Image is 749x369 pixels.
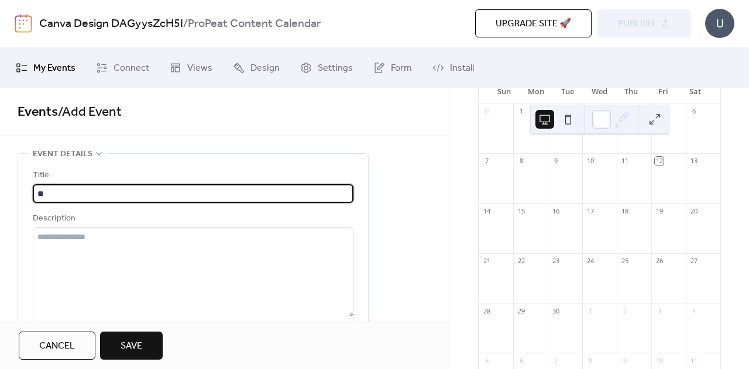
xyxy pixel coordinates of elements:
div: 30 [551,306,560,315]
div: Sat [679,80,711,104]
div: 8 [517,157,525,165]
div: 12 [655,157,664,165]
div: 7 [482,157,491,165]
div: 3 [655,306,664,315]
div: 1 [586,306,595,315]
span: Design [250,61,280,75]
div: 27 [689,257,698,265]
div: 11 [689,356,698,365]
a: Settings [291,52,362,84]
span: Views [187,61,212,75]
div: 15 [517,206,525,215]
button: Save [100,332,163,360]
a: Events [18,99,58,125]
b: / [183,13,188,35]
span: Form [391,61,412,75]
img: logo [15,14,32,33]
button: Upgrade site 🚀 [475,9,592,37]
div: 6 [689,107,698,116]
div: 19 [655,206,664,215]
div: 9 [551,157,560,165]
div: 5 [482,356,491,365]
div: 22 [517,257,525,265]
div: 28 [482,306,491,315]
span: Event details [33,147,92,161]
span: Settings [318,61,353,75]
div: 21 [482,257,491,265]
div: Sun [488,80,520,104]
div: 20 [689,206,698,215]
div: 7 [551,356,560,365]
div: 14 [482,206,491,215]
div: Mon [520,80,551,104]
a: Canva Design DAGyysZcH5I [39,13,183,35]
div: 8 [586,356,595,365]
span: Save [121,339,142,353]
div: 23 [551,257,560,265]
div: Title [33,168,351,182]
a: Design [224,52,288,84]
div: 4 [689,306,698,315]
div: 26 [655,257,664,265]
div: 2 [620,306,629,315]
a: Connect [87,52,158,84]
div: 1 [517,107,525,116]
span: My Events [33,61,75,75]
a: Install [424,52,483,84]
div: Description [33,212,351,226]
b: ProPeat Content Calendar [188,13,321,35]
span: Upgrade site 🚀 [496,17,571,31]
div: 16 [551,206,560,215]
div: 17 [586,206,595,215]
div: 10 [655,356,664,365]
div: 31 [482,107,491,116]
div: 25 [620,257,629,265]
div: Fri [647,80,679,104]
div: 13 [689,157,698,165]
div: Wed [583,80,615,104]
div: 18 [620,206,629,215]
div: 11 [620,157,629,165]
div: 6 [517,356,525,365]
div: Thu [616,80,647,104]
button: Cancel [19,332,95,360]
span: Install [450,61,474,75]
span: Connect [114,61,149,75]
div: 9 [620,356,629,365]
div: 24 [586,257,595,265]
span: Cancel [39,339,75,353]
a: My Events [7,52,84,84]
a: Form [365,52,421,84]
div: 29 [517,306,525,315]
div: Tue [552,80,583,104]
div: 10 [586,157,595,165]
div: U [705,9,734,38]
span: / Add Event [58,99,122,125]
a: Views [161,52,221,84]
